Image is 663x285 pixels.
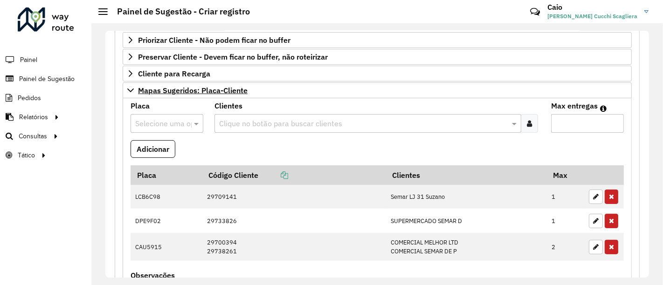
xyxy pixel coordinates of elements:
[202,209,386,233] td: 29733826
[214,100,242,111] label: Clientes
[386,209,546,233] td: SUPERMERCADO SEMAR D
[547,233,584,260] td: 2
[600,105,607,112] em: Máximo de clientes que serão colocados na mesma rota com os clientes informados
[138,70,210,77] span: Cliente para Recarga
[19,131,47,141] span: Consultas
[547,12,637,20] span: [PERSON_NAME] Cucchi Scagliera
[131,270,175,281] label: Observações
[131,233,202,260] td: CAU5915
[131,140,175,158] button: Adicionar
[386,165,546,185] th: Clientes
[131,165,202,185] th: Placa
[19,112,48,122] span: Relatórios
[123,49,632,65] a: Preservar Cliente - Devem ficar no buffer, não roteirizar
[525,2,545,22] a: Contato Rápido
[547,209,584,233] td: 1
[258,170,288,180] a: Copiar
[123,32,632,48] a: Priorizar Cliente - Não podem ficar no buffer
[108,7,250,17] h2: Painel de Sugestão - Criar registro
[386,233,546,260] td: COMERCIAL MELHOR LTD COMERCIAL SEMAR DE P
[386,185,546,209] td: Semar LJ 31 Suzano
[138,53,328,61] span: Preservar Cliente - Devem ficar no buffer, não roteirizar
[202,185,386,209] td: 29709141
[19,74,75,84] span: Painel de Sugestão
[202,233,386,260] td: 29700394 29738261
[131,209,202,233] td: DPE9F02
[123,82,632,98] a: Mapas Sugeridos: Placa-Cliente
[18,150,35,160] span: Tático
[202,165,386,185] th: Código Cliente
[138,36,290,44] span: Priorizar Cliente - Não podem ficar no buffer
[547,165,584,185] th: Max
[547,185,584,209] td: 1
[123,66,632,81] a: Cliente para Recarga
[131,100,150,111] label: Placa
[131,185,202,209] td: LCB6C98
[20,55,37,65] span: Painel
[18,93,41,103] span: Pedidos
[138,87,248,94] span: Mapas Sugeridos: Placa-Cliente
[551,100,598,111] label: Max entregas
[547,3,637,12] h3: Caio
